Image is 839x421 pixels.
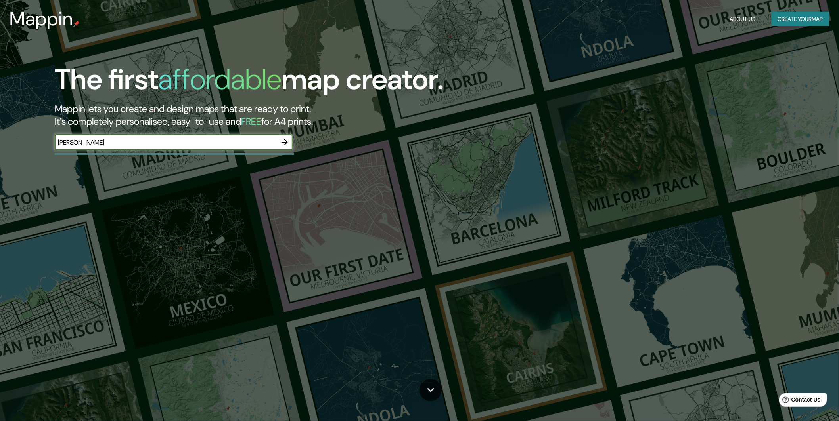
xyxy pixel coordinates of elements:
[772,12,829,27] button: Create yourmap
[768,390,830,412] iframe: Help widget launcher
[241,115,261,128] h5: FREE
[10,8,73,30] h3: Mappin
[55,63,444,103] h1: The first map creator.
[73,21,80,27] img: mappin-pin
[55,138,277,147] input: Choose your favourite place
[727,12,759,27] button: About Us
[55,103,474,128] h2: Mappin lets you create and design maps that are ready to print. It's completely personalised, eas...
[158,61,282,98] h1: affordable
